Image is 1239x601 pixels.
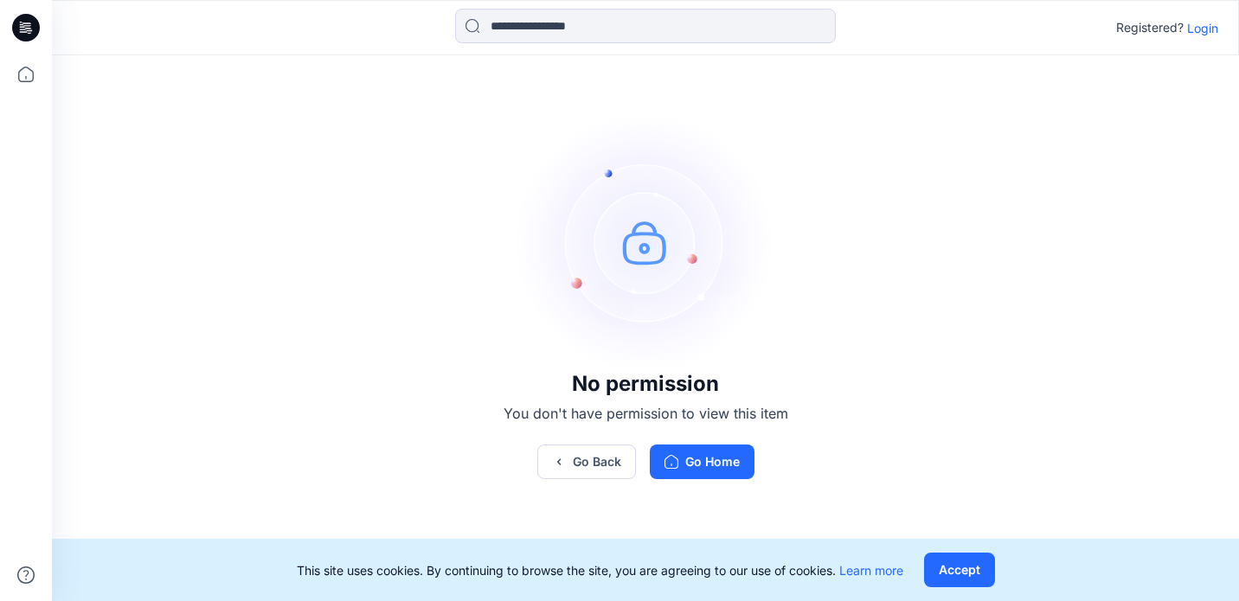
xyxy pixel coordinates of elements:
[650,444,754,479] button: Go Home
[1116,17,1184,38] p: Registered?
[504,372,788,396] h3: No permission
[516,112,775,372] img: no-perm.svg
[839,563,903,578] a: Learn more
[297,561,903,579] p: This site uses cookies. By continuing to browse the site, you are agreeing to our use of cookies.
[537,444,636,479] button: Go Back
[504,403,788,424] p: You don't have permission to view this item
[1187,19,1218,37] p: Login
[924,553,995,587] button: Accept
